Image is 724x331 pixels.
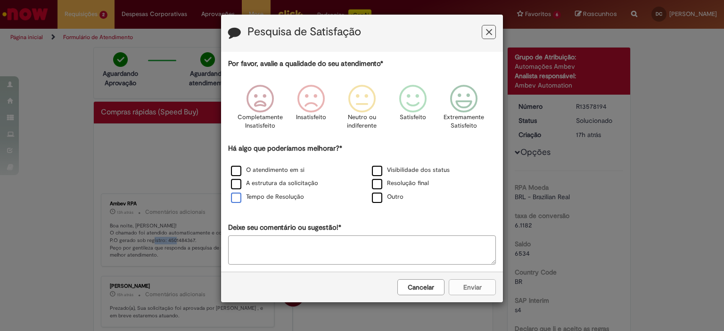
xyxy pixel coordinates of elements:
[231,193,304,202] label: Tempo de Resolução
[247,26,361,38] label: Pesquisa de Satisfação
[440,78,488,142] div: Extremamente Satisfeito
[444,113,484,130] p: Extremamente Satisfeito
[372,166,450,175] label: Visibilidade dos status
[231,166,304,175] label: O atendimento em si
[296,113,326,122] p: Insatisfeito
[231,179,318,188] label: A estrutura da solicitação
[397,279,444,295] button: Cancelar
[345,113,379,130] p: Neutro ou indiferente
[372,193,403,202] label: Outro
[287,78,335,142] div: Insatisfeito
[400,113,426,122] p: Satisfeito
[389,78,437,142] div: Satisfeito
[228,144,496,204] div: Há algo que poderíamos melhorar?*
[228,59,383,69] label: Por favor, avalie a qualidade do seu atendimento*
[238,113,283,130] p: Completamente Insatisfeito
[338,78,386,142] div: Neutro ou indiferente
[372,179,429,188] label: Resolução final
[228,223,341,233] label: Deixe seu comentário ou sugestão!*
[236,78,284,142] div: Completamente Insatisfeito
